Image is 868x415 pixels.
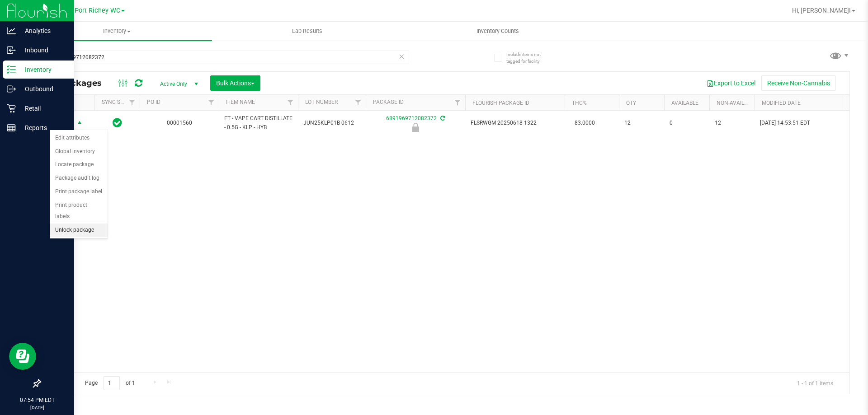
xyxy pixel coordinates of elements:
[4,396,70,404] p: 07:54 PM EDT
[671,100,698,106] a: Available
[47,78,111,88] span: All Packages
[216,79,255,87] span: Bulk Actions
[670,119,704,127] span: 0
[40,51,409,64] input: Search Package ID, Item Name, SKU, Lot or Part Number...
[50,172,108,185] li: Package audit log
[760,119,810,127] span: [DATE] 14:53:51 EDT
[9,343,36,370] iframe: Resource center
[283,95,298,110] a: Filter
[7,104,16,113] inline-svg: Retail
[16,122,70,133] p: Reports
[761,75,836,91] button: Receive Non-Cannabis
[104,376,120,390] input: 1
[626,100,636,106] a: Qty
[7,84,16,93] inline-svg: Outbound
[386,115,437,121] a: 6891969712082372
[113,117,122,129] span: In Sync
[792,7,851,14] span: Hi, [PERSON_NAME]!
[60,7,120,14] span: New Port Richey WC
[701,75,761,91] button: Export to Excel
[224,114,292,131] span: FT - VAPE CART DISTILLATE - 0.5G - KLP - HYB
[570,117,599,130] span: 83.0000
[77,376,142,390] span: Page of 1
[351,95,366,110] a: Filter
[50,224,108,237] li: Unlock package
[50,158,108,172] li: Locate package
[167,120,192,126] a: 00001560
[50,185,108,199] li: Print package label
[572,100,587,106] a: THC%
[450,95,465,110] a: Filter
[280,27,335,35] span: Lab Results
[50,199,108,224] li: Print product labels
[16,64,70,75] p: Inventory
[16,45,70,56] p: Inbound
[7,46,16,55] inline-svg: Inbound
[364,123,467,132] div: Newly Received
[7,26,16,35] inline-svg: Analytics
[715,119,749,127] span: 12
[790,376,840,390] span: 1 - 1 of 1 items
[16,25,70,36] p: Analytics
[506,51,552,65] span: Include items not tagged for facility
[226,99,255,105] a: Item Name
[22,22,212,41] a: Inventory
[102,99,137,105] a: Sync Status
[402,22,593,41] a: Inventory Counts
[125,95,140,110] a: Filter
[7,65,16,74] inline-svg: Inventory
[373,99,404,105] a: Package ID
[147,99,160,105] a: PO ID
[210,75,260,91] button: Bulk Actions
[4,404,70,411] p: [DATE]
[464,27,531,35] span: Inventory Counts
[16,103,70,114] p: Retail
[16,84,70,94] p: Outbound
[50,145,108,159] li: Global inventory
[204,95,219,110] a: Filter
[74,117,85,130] span: select
[762,100,801,106] a: Modified Date
[303,119,360,127] span: JUN25KLP01B-0612
[717,100,757,106] a: Non-Available
[439,115,445,121] span: Sync from Compliance System
[398,51,405,62] span: Clear
[7,123,16,132] inline-svg: Reports
[22,27,212,35] span: Inventory
[212,22,402,41] a: Lab Results
[624,119,659,127] span: 12
[472,100,529,106] a: Flourish Package ID
[50,131,108,145] li: Edit attributes
[471,119,559,127] span: FLSRWGM-20250618-1322
[305,99,338,105] a: Lot Number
